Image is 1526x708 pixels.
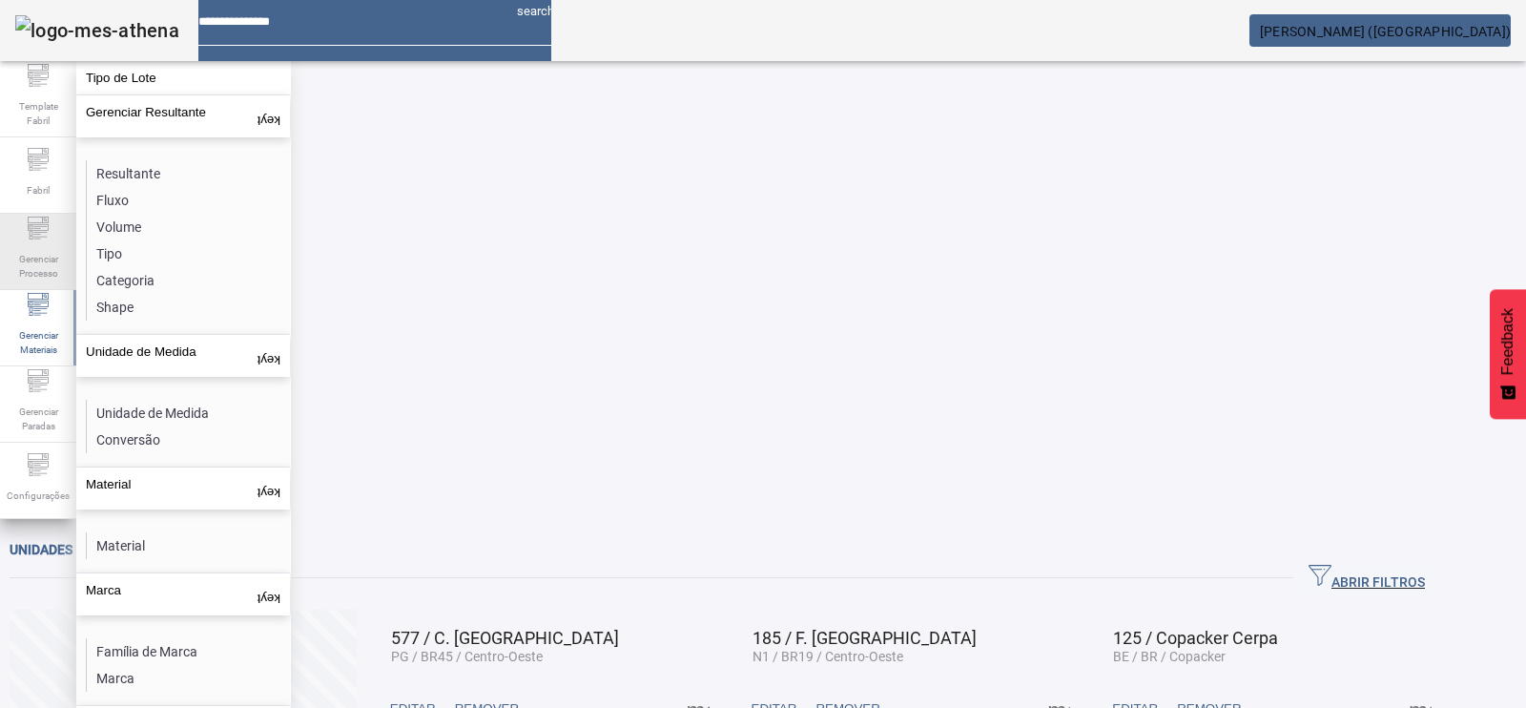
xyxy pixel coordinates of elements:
li: Tipo [87,240,289,267]
span: N1 / BR19 / Centro-Oeste [753,649,903,664]
li: Resultante [87,160,289,187]
li: Marca [87,665,289,692]
mat-icon: keyboard_arrow_up [258,105,280,128]
li: Volume [87,214,289,240]
mat-icon: keyboard_arrow_up [258,583,280,606]
span: PG / BR45 / Centro-Oeste [391,649,543,664]
span: [PERSON_NAME] ([GEOGRAPHIC_DATA]) [1260,24,1511,39]
span: 185 / F. [GEOGRAPHIC_DATA] [753,628,977,648]
span: Template Fabril [10,94,67,134]
button: Unidade de Medida [76,335,290,377]
li: Shape [87,294,289,321]
li: Categoria [87,267,289,294]
img: logo-mes-athena [15,15,179,46]
button: Feedback - Mostrar pesquisa [1490,289,1526,419]
span: Unidades [10,542,72,557]
span: BE / BR / Copacker [1113,649,1226,664]
span: Configurações [1,483,75,509]
button: Material [76,468,290,510]
li: Fluxo [87,187,289,214]
span: 125 / Copacker Cerpa [1113,628,1278,648]
span: Gerenciar Materiais [10,323,67,363]
span: ABRIR FILTROS [1309,564,1425,593]
span: 577 / C. [GEOGRAPHIC_DATA] [391,628,619,648]
li: Unidade de Medida [87,400,289,427]
span: Feedback [1499,308,1516,375]
li: Conversão [87,427,289,453]
button: Gerenciar Resultante [76,95,290,137]
button: Marca [76,573,290,615]
mat-icon: keyboard_arrow_up [258,477,280,500]
span: Gerenciar Processo [10,246,67,286]
button: Tipo de Lote [76,61,290,94]
mat-icon: keyboard_arrow_up [258,344,280,367]
button: ABRIR FILTROS [1293,561,1440,595]
span: Gerenciar Paradas [10,399,67,439]
li: Família de Marca [87,638,289,665]
li: Material [87,532,289,559]
span: Fabril [21,177,55,203]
